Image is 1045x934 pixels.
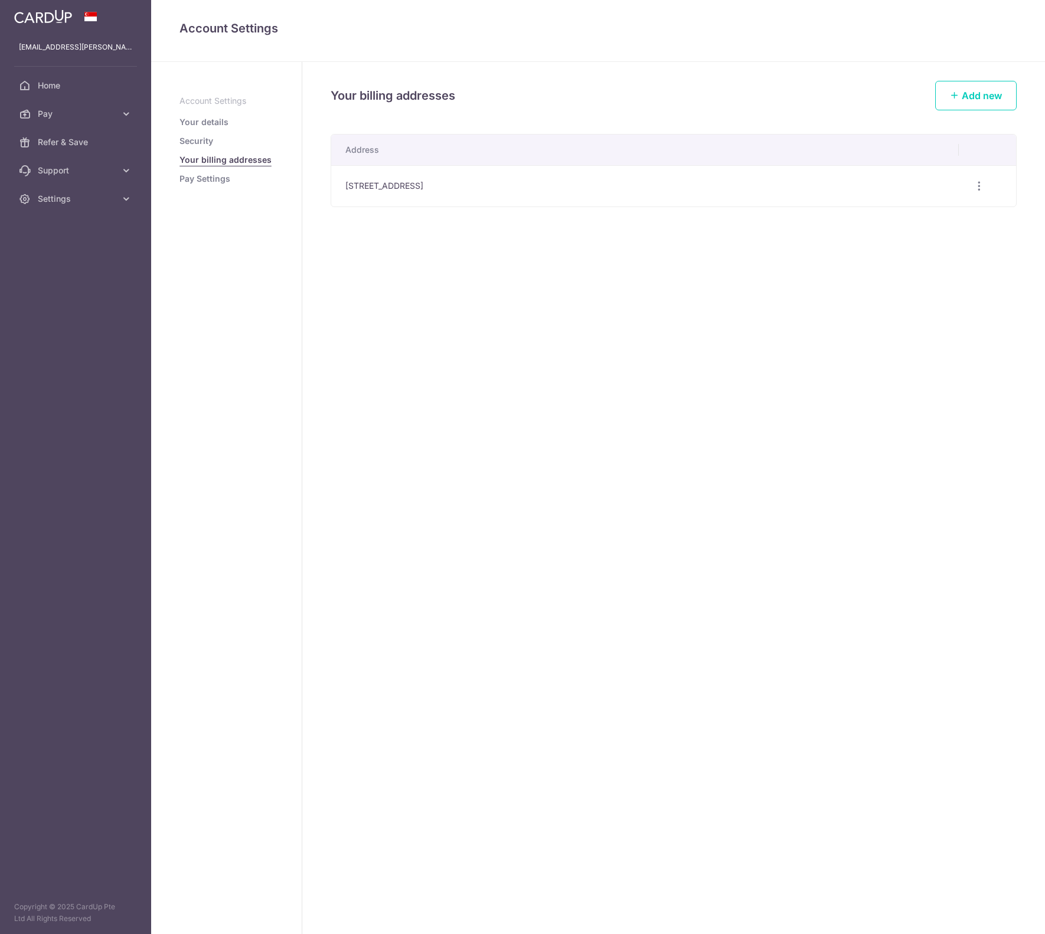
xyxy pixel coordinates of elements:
img: CardUp [14,9,72,24]
h4: Account Settings [179,19,1017,38]
span: Home [38,80,116,91]
span: Refer & Save [38,136,116,148]
span: Help [27,8,51,19]
span: Help [105,8,129,19]
a: Your billing addresses [179,154,272,166]
span: Settings [38,193,116,205]
span: Support [38,165,116,176]
a: Add new [935,81,1017,110]
span: Add new [962,90,1002,101]
h4: Your billing addresses [331,86,455,105]
p: [EMAIL_ADDRESS][PERSON_NAME][DOMAIN_NAME] [19,41,132,53]
p: Account Settings [179,95,273,107]
a: Your details [179,116,228,128]
a: Pay Settings [179,173,230,185]
th: Address [331,135,959,165]
td: [STREET_ADDRESS] [331,165,959,207]
a: Security [179,135,213,147]
span: Pay [38,108,116,120]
